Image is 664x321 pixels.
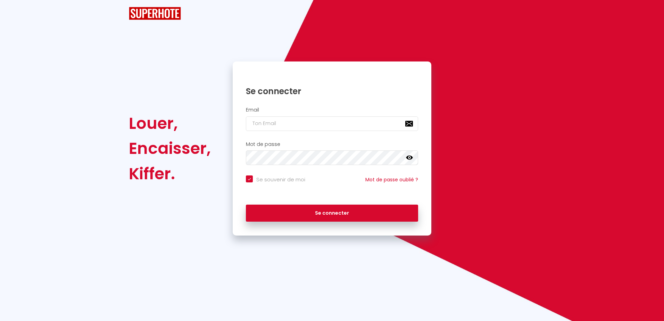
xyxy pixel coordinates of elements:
[246,205,418,222] button: Se connecter
[365,176,418,183] a: Mot de passe oublié ?
[129,136,211,161] div: Encaisser,
[246,86,418,97] h1: Se connecter
[129,111,211,136] div: Louer,
[129,161,211,186] div: Kiffer.
[246,116,418,131] input: Ton Email
[129,7,181,20] img: SuperHote logo
[246,141,418,147] h2: Mot de passe
[246,107,418,113] h2: Email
